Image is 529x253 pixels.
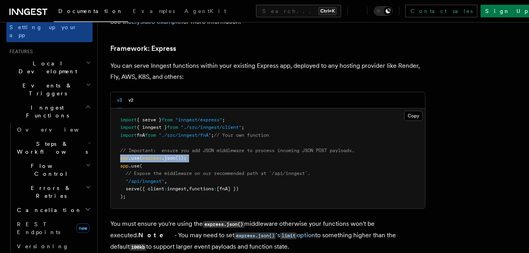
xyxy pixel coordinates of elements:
[6,100,93,123] button: Inngest Functions
[137,117,161,123] span: { serve }
[214,186,217,192] span: :
[6,82,86,97] span: Events & Triggers
[139,163,142,169] span: (
[128,155,139,161] span: .use
[164,179,167,184] span: ,
[203,221,244,228] code: express.json()
[167,125,178,130] span: from
[17,243,69,249] span: Versioning
[138,231,174,239] strong: Note
[214,132,269,138] span: // Your own function
[405,5,477,17] a: Contact sales
[180,2,231,21] a: AgentKit
[186,186,189,192] span: ,
[137,125,167,130] span: { inngest }
[17,221,60,235] span: REST Endpoints
[14,203,93,217] button: Cancellation
[120,125,137,130] span: import
[110,60,425,82] p: You can serve Inngest functions within your existing Express app, deployed to any hosting provide...
[132,18,181,25] a: ElysiaJS example
[6,56,93,78] button: Local Development
[120,163,128,169] span: app
[184,8,226,14] span: AgentKit
[126,179,164,184] span: "/api/inngest"
[128,2,180,21] a: Examples
[14,184,85,200] span: Errors & Retries
[6,78,93,100] button: Events & Triggers
[234,233,276,239] code: express.json()
[117,92,122,108] button: v3
[167,186,186,192] span: inngest
[120,155,128,161] span: app
[14,181,93,203] button: Errors & Retries
[374,6,393,16] button: Toggle dark mode
[58,8,123,14] span: Documentation
[14,206,82,214] span: Cancellation
[14,162,85,178] span: Flow Control
[241,125,244,130] span: ;
[189,186,214,192] span: functions
[120,148,355,153] span: // Important: ensure you add JSON middleware to process incoming JSON POST payloads.
[6,104,85,119] span: Inngest Functions
[6,60,86,75] span: Local Development
[120,132,137,138] span: import
[6,48,33,55] span: Features
[211,132,214,138] span: ;
[181,125,241,130] span: "./src/inngest/client"
[14,123,93,137] a: Overview
[9,24,77,38] span: Setting up your app
[161,117,173,123] span: from
[256,5,341,17] button: Search...Ctrl+K
[319,7,336,15] kbd: Ctrl+K
[222,117,225,123] span: ;
[133,8,175,14] span: Examples
[139,186,164,192] span: ({ client
[142,155,161,161] span: express
[126,186,139,192] span: serve
[161,155,175,161] span: .json
[128,92,134,108] button: v2
[159,132,211,138] span: "./src/inngest/fnA"
[175,155,186,161] span: ());
[120,117,137,123] span: import
[234,231,315,239] a: express.json()'slimitoption
[110,43,176,54] a: Framework: Express
[128,163,139,169] span: .use
[14,137,93,159] button: Steps & Workflows
[217,186,239,192] span: [fnA] })
[137,132,145,138] span: fnA
[139,155,142,161] span: (
[76,223,89,233] span: new
[145,132,156,138] span: from
[130,244,146,251] code: 100kb
[404,111,423,121] button: Copy
[120,194,126,199] span: );
[280,233,297,239] code: limit
[14,217,93,239] a: REST Endpointsnew
[14,159,93,181] button: Flow Control
[175,117,222,123] span: "inngest/express"
[6,20,93,42] a: Setting up your app
[164,186,167,192] span: :
[110,218,425,253] p: You must ensure you're using the middleware otherwise your functions won't be executed. - You may...
[17,126,98,133] span: Overview
[54,2,128,22] a: Documentation
[126,171,310,176] span: // Expose the middleware on our recommended path at `/api/inngest`.
[14,140,88,156] span: Steps & Workflows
